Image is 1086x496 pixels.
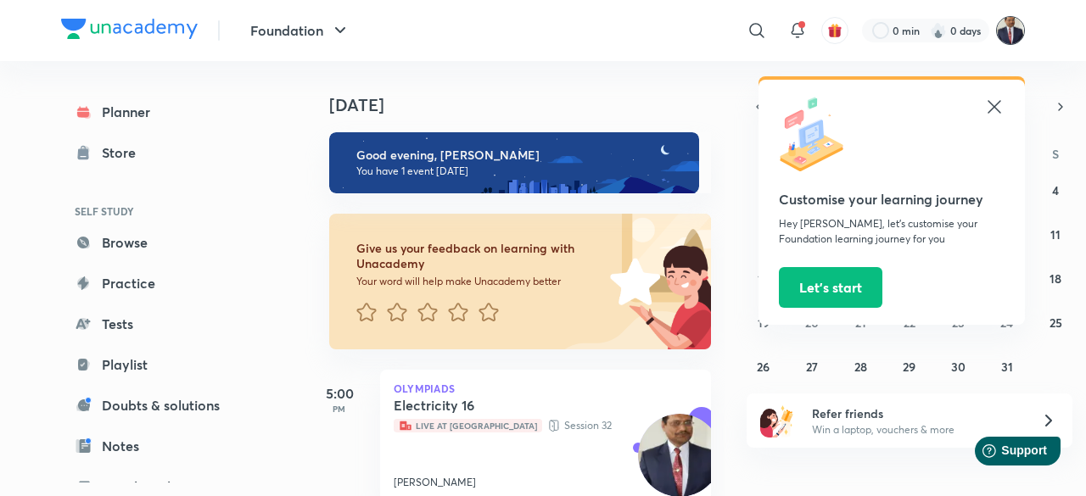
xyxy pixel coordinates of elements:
[951,359,966,375] abbr: October 30, 2025
[61,266,258,300] a: Practice
[61,19,198,43] a: Company Logo
[61,307,258,341] a: Tests
[1042,220,1069,248] button: October 11, 2025
[994,353,1021,380] button: October 31, 2025
[61,136,258,170] a: Store
[848,353,875,380] button: October 28, 2025
[903,359,915,375] abbr: October 29, 2025
[356,164,684,178] p: You have 1 event [DATE]
[760,404,794,437] img: referral
[935,430,1067,477] iframe: Help widget launcher
[1050,270,1061,287] abbr: October 18, 2025
[779,216,1005,247] p: Hey [PERSON_NAME], let’s customise your Foundation learning journey for you
[61,429,258,463] a: Notes
[305,383,373,404] h5: 5:00
[61,388,258,422] a: Doubts & solutions
[394,475,476,490] p: [PERSON_NAME]
[1050,226,1061,242] abbr: October 11, 2025
[356,275,604,288] p: Your word will help make Unacademy better
[812,404,1021,422] h6: Refer friends
[394,417,660,434] p: Session 32
[1042,265,1069,292] button: October 18, 2025
[779,97,855,173] img: icon
[812,422,1021,437] p: Win a laptop, vouchers & more
[827,23,842,38] img: avatar
[305,404,373,414] p: PM
[1001,359,1013,375] abbr: October 31, 2025
[750,265,777,292] button: October 12, 2025
[394,397,605,414] h5: Electricity 16
[61,348,258,382] a: Playlist
[750,309,777,336] button: October 19, 2025
[779,189,1005,209] h5: Customise your learning journey
[1042,176,1069,203] button: October 4, 2025
[944,353,971,380] button: October 30, 2025
[61,197,258,226] h6: SELF STUDY
[855,315,866,331] abbr: October 21, 2025
[806,359,818,375] abbr: October 27, 2025
[329,132,699,193] img: evening
[1052,182,1059,198] abbr: October 4, 2025
[102,142,146,163] div: Store
[821,17,848,44] button: avatar
[757,359,770,375] abbr: October 26, 2025
[1000,315,1013,331] abbr: October 24, 2025
[805,315,819,331] abbr: October 20, 2025
[1050,315,1062,331] abbr: October 25, 2025
[394,383,697,393] p: Olympiads
[61,226,258,259] a: Browse
[329,95,728,115] h4: [DATE]
[758,315,770,331] abbr: October 19, 2025
[750,220,777,248] button: October 5, 2025
[61,19,198,39] img: Company Logo
[1052,146,1059,162] abbr: Saturday
[552,214,711,349] img: feedback_image
[904,315,915,331] abbr: October 22, 2025
[854,359,867,375] abbr: October 28, 2025
[952,315,965,331] abbr: October 23, 2025
[240,14,361,47] button: Foundation
[1042,309,1069,336] button: October 25, 2025
[61,95,258,129] a: Planner
[356,148,684,163] h6: Good evening, [PERSON_NAME]
[930,22,947,39] img: streak
[996,16,1025,45] img: Ravindra Patil
[394,419,542,432] span: Live at [GEOGRAPHIC_DATA]
[779,267,882,308] button: Let’s start
[798,353,826,380] button: October 27, 2025
[896,353,923,380] button: October 29, 2025
[750,353,777,380] button: October 26, 2025
[356,241,604,271] h6: Give us your feedback on learning with Unacademy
